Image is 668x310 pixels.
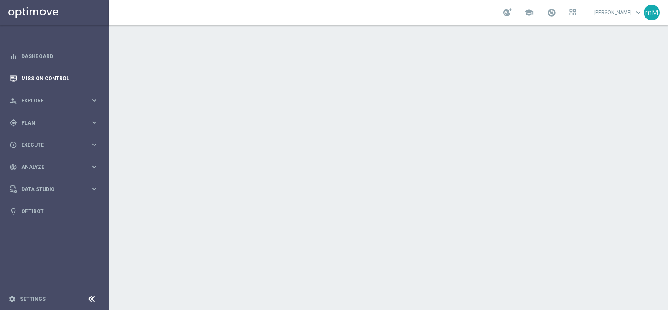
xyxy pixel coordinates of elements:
div: Explore [10,97,90,104]
span: Execute [21,142,90,147]
button: person_search Explore keyboard_arrow_right [9,97,99,104]
a: Optibot [21,200,98,222]
span: Plan [21,120,90,125]
span: Data Studio [21,187,90,192]
i: keyboard_arrow_right [90,185,98,193]
i: play_circle_outline [10,141,17,149]
span: Explore [21,98,90,103]
a: Mission Control [21,67,98,89]
div: Dashboard [10,45,98,67]
div: Data Studio [10,185,90,193]
div: Analyze [10,163,90,171]
i: person_search [10,97,17,104]
span: school [524,8,534,17]
i: track_changes [10,163,17,171]
button: Mission Control [9,75,99,82]
button: lightbulb Optibot [9,208,99,215]
button: track_changes Analyze keyboard_arrow_right [9,164,99,170]
div: Execute [10,141,90,149]
a: [PERSON_NAME]keyboard_arrow_down [593,6,644,19]
span: Analyze [21,165,90,170]
a: Dashboard [21,45,98,67]
i: equalizer [10,53,17,60]
i: keyboard_arrow_right [90,119,98,127]
button: gps_fixed Plan keyboard_arrow_right [9,119,99,126]
i: lightbulb [10,208,17,215]
div: mM [644,5,660,20]
div: Mission Control [10,67,98,89]
div: Plan [10,119,90,127]
i: keyboard_arrow_right [90,163,98,171]
a: Settings [20,297,46,302]
i: keyboard_arrow_right [90,97,98,104]
i: keyboard_arrow_right [90,141,98,149]
button: Data Studio keyboard_arrow_right [9,186,99,193]
i: gps_fixed [10,119,17,127]
div: Optibot [10,200,98,222]
button: equalizer Dashboard [9,53,99,60]
button: play_circle_outline Execute keyboard_arrow_right [9,142,99,148]
span: keyboard_arrow_down [634,8,643,17]
i: settings [8,295,16,303]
